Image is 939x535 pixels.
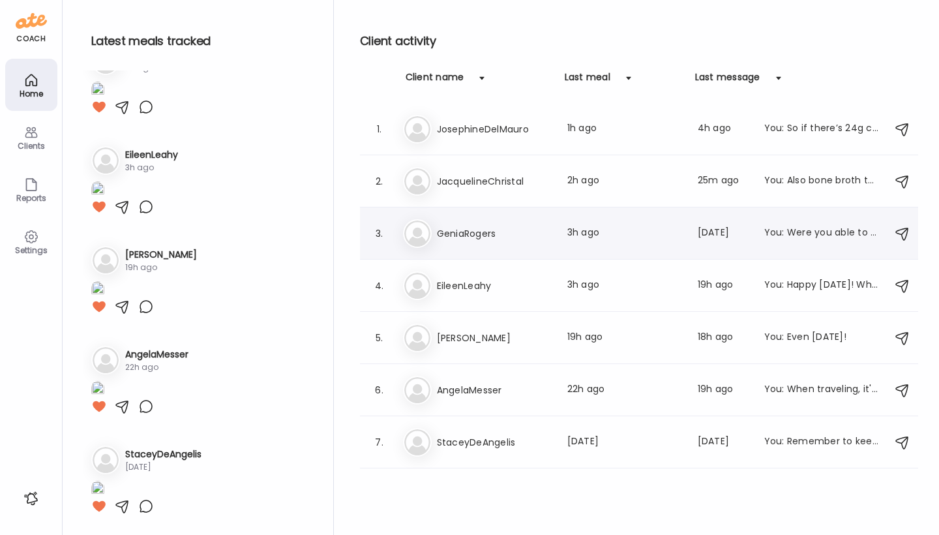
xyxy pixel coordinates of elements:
div: 1h ago [567,121,682,137]
img: ate [16,10,47,31]
div: 3h ago [567,226,682,241]
h3: AngelaMesser [125,348,188,361]
h2: Client activity [360,31,918,51]
h3: GeniaRogers [437,226,552,241]
h3: StaceyDeAngelis [437,435,552,450]
img: images%2FkL49VY16jQYAx86opI0hkphHEfx1%2F5X3qjr8htwfHDsMcbxUw%2FhlZR0XDkW4AkP3DiGaE8_1080 [91,181,104,199]
div: You: Remember to keep logging your meals through the weekend so I can help guide you. [764,435,879,450]
div: Settings [8,246,55,254]
div: You: When traveling, it's important to enjoy life!!! It's not the norm, so make the best choices ... [764,382,879,398]
div: Last message [695,70,760,91]
h3: JacquelineChristal [437,174,552,189]
img: bg-avatar-default.svg [404,429,430,455]
img: bg-avatar-default.svg [93,347,119,373]
div: 18h ago [698,330,749,346]
div: [DATE] [125,461,201,473]
h3: JosephineDelMauro [437,121,552,137]
img: images%2FW9dolq8i89TzrMF3Mh1fXiVk3yM2%2F1fg3OxVkEnY06YHgztDC%2F1VicAA9BMw2RAtR5z2BK_1080 [91,381,104,399]
img: images%2FHS9iV4eR4aajLHUFk14lduQyQWu1%2FKeLd1UY2aKwMkm5mydEj%2F3xYsfii9luIbOihur5vz_1080 [91,82,104,99]
h3: StaceyDeAngelis [125,448,201,461]
img: bg-avatar-default.svg [93,247,119,273]
h3: [PERSON_NAME] [125,248,197,262]
div: 7. [372,435,387,450]
div: 19h ago [698,382,749,398]
div: You: Even [DATE]! [764,330,879,346]
div: 6. [372,382,387,398]
h2: Latest meals tracked [91,31,312,51]
div: [DATE] [698,226,749,241]
img: bg-avatar-default.svg [93,447,119,473]
img: bg-avatar-default.svg [404,325,430,351]
img: bg-avatar-default.svg [93,147,119,174]
img: bg-avatar-default.svg [404,377,430,403]
div: 3. [372,226,387,241]
div: 1. [372,121,387,137]
div: coach [16,33,46,44]
div: 25m ago [698,174,749,189]
div: Last meal [565,70,610,91]
div: Reports [8,194,55,202]
div: 2. [372,174,387,189]
div: 19h ago [125,262,197,273]
div: 5. [372,330,387,346]
div: Client name [406,70,464,91]
div: 22h ago [567,382,682,398]
div: [DATE] [567,435,682,450]
div: Clients [8,142,55,150]
div: You: Happy [DATE]! What was in your green smoothie [DATE]? Your lunch had a great amount of prote... [764,278,879,294]
img: bg-avatar-default.svg [404,168,430,194]
img: bg-avatar-default.svg [404,221,430,247]
div: 19h ago [567,330,682,346]
img: bg-avatar-default.svg [404,273,430,299]
img: images%2Fu4s5t4cDK2hsQC9nOH7TABvyDs72%2FRooLIxVW4xut9I8hbI8x%2FKjYHLeFNJCwPqz8oeaGV_1080 [91,481,104,498]
div: 4. [372,278,387,294]
div: [DATE] [698,435,749,450]
h3: EileenLeahy [437,278,552,294]
div: 3h ago [567,278,682,294]
img: images%2F21MIQOuL1iQdPOV9bLjdDySHdXN2%2F4GYsuRRYCdEaZdyWzHJ3%2Fn8FrB3GhksSorNWQEH1B_1080 [91,281,104,299]
div: 2h ago [567,174,682,189]
h3: AngelaMesser [437,382,552,398]
div: Home [8,89,55,98]
div: You: So if there’s 24g carbs, but 5g fiber, you’re good. Ideally, we’re looking for carbs only at... [764,121,879,137]
img: bg-avatar-default.svg [404,116,430,142]
div: 19h ago [698,278,749,294]
div: You: Also bone broth that I buy at Trader [PERSON_NAME]’s [764,174,879,189]
div: 22h ago [125,361,188,373]
h3: [PERSON_NAME] [437,330,552,346]
div: 3h ago [125,162,178,174]
div: You: Were you able to rest last night? Hopefully you’re feeling a little better. [764,226,879,241]
h3: EileenLeahy [125,148,178,162]
div: 4h ago [698,121,749,137]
